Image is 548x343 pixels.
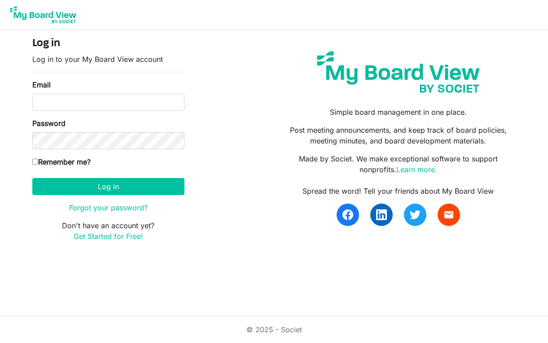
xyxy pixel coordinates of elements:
img: twitter.svg [410,209,421,220]
div: Spread the word! Tell your friends about My Board View [281,186,516,196]
a: Learn more. [396,165,437,174]
label: Password [32,118,66,129]
button: Log in [32,178,184,195]
input: Remember me? [32,159,38,165]
p: Made by Societ. We make exceptional software to support nonprofits. [281,153,516,175]
p: Don't have an account yet? [32,220,184,242]
img: linkedin.svg [376,209,387,220]
img: My Board View Logo [7,4,79,26]
p: Simple board management in one place. [281,107,516,117]
a: Get Started for Free! [74,232,143,241]
a: Forgot your password? [69,203,148,212]
p: Post meeting announcements, and keep track of board policies, meeting minutes, and board developm... [281,125,516,146]
h4: Log in [32,37,184,50]
img: my-board-view-societ.svg [310,44,487,100]
a: © 2025 - Societ [246,325,302,334]
label: Remember me? [32,156,91,167]
label: Email [32,79,51,90]
span: email [443,209,454,220]
p: Log in to your My Board View account [32,54,184,65]
img: facebook.svg [342,209,353,220]
a: email [438,204,460,226]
